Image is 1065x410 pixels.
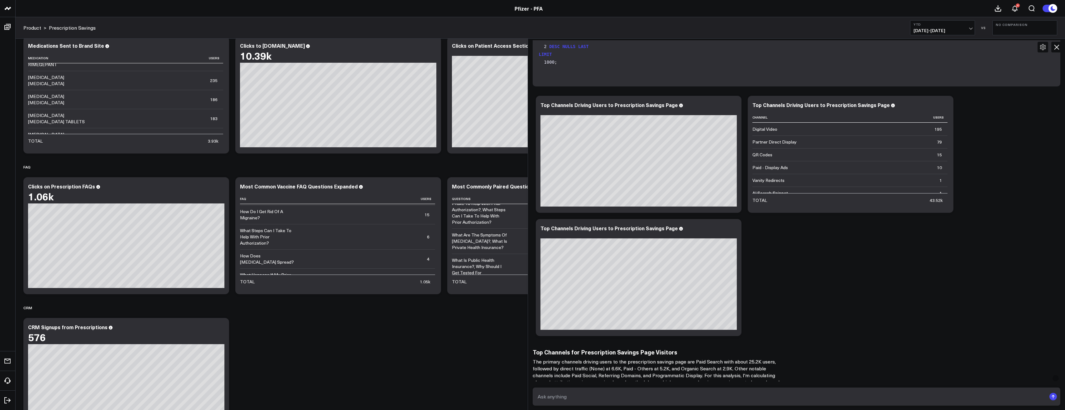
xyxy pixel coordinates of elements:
div: TOTAL [452,279,467,285]
div: 1.06k [28,191,54,202]
div: [MEDICAL_DATA] [MEDICAL_DATA] VAGINAL SYSTEM [28,131,85,150]
div: 195 [934,126,942,132]
div: Most Common Vaccine FAQ Questions Expanded [240,183,358,190]
button: No Comparison [992,20,1057,35]
div: Clicks to [DOMAIN_NAME] [240,42,305,49]
div: 186 [210,96,218,103]
div: TOTAL [240,279,255,285]
div: 10.39k [240,50,271,61]
div: 43.52k [930,197,943,203]
a: Prescription Savings [49,24,96,31]
span: BY [554,36,560,41]
span: [DATE] - [DATE] [914,28,971,33]
div: Clicks on Prescription FAQs [28,183,95,190]
span: LIMIT [539,52,552,57]
div: [MEDICAL_DATA] [MEDICAL_DATA] [28,93,85,106]
h3: Top Channels for Prescription Savings Page Visitors [533,349,782,355]
div: 1.05k [420,279,430,285]
div: Top Channels Driving Users to Prescription Savings Page [540,101,678,108]
span: DESC [549,44,560,49]
div: How Do I Get Rid Of A Migraine? [240,208,297,221]
a: Product [23,24,41,31]
div: 3.93k [208,138,218,144]
div: [MEDICAL_DATA] [MEDICAL_DATA] TABLETS [28,112,85,125]
div: FAQ [23,160,31,174]
th: Users [90,53,223,63]
button: YTD[DATE]-[DATE] [910,20,975,35]
b: YTD [914,22,971,26]
div: 15 [937,152,942,158]
span: 2 [544,44,546,49]
span: 1000 [544,60,554,65]
div: Top Channels Driving Users to Prescription Savings Page [540,225,678,232]
div: CRM Signups from Prescriptions [28,324,108,330]
div: Medications Sent to Brand Site [28,42,104,49]
div: Digital Video [752,126,777,132]
div: 183 [210,115,218,122]
a: Pfizer - PFA [515,5,543,12]
div: 6 [427,234,429,240]
th: Sessions [514,194,647,204]
div: Top Channels Driving Users to Prescription Savings Page [752,101,890,108]
div: QR Codes [752,152,772,158]
div: TOTAL [28,138,43,144]
th: Medication [28,53,90,63]
p: The primary channels driving users to the prescription savings page are Paid Search with about 25... [533,358,782,399]
div: CRM [23,300,32,315]
div: How Does [MEDICAL_DATA] Spread? [240,253,297,265]
div: Vanity Redirects [752,177,784,183]
div: 79 [937,139,942,145]
th: Users [302,194,435,204]
div: 10 [937,164,942,171]
div: Partner Direct Display [752,139,797,145]
th: Channel [752,112,815,123]
b: No Comparison [996,23,1054,27]
div: 4 [427,256,429,262]
div: What Is Public Health Insurance?, Why Should I Get Tested For [MEDICAL_DATA] Or [MEDICAL_DATA]? [452,257,509,288]
th: Questions [452,194,514,204]
th: Users [815,112,947,123]
div: Most Commonly Paired Questions [452,183,535,190]
div: 4 [1016,3,1020,7]
div: 1 [939,177,942,183]
div: What Steps Can I Take To Help With Prior Authorization? [240,227,297,246]
span: NULLS LAST [562,44,588,49]
div: [MEDICAL_DATA] [MEDICAL_DATA] [28,74,85,87]
div: 235 [210,77,218,84]
div: What Happens If My Prior Authorization Request Is Denied? [240,272,297,290]
div: What Are The Symptoms Of [MEDICAL_DATA]?, What Is Private Health Insurance? [452,232,509,251]
div: > [23,24,46,31]
th: Faq [240,194,302,204]
span: ORDER [539,36,552,41]
div: VS [978,26,989,30]
div: 15 [425,212,429,218]
div: AI Search Snippet [752,190,788,196]
div: TOTAL [752,197,767,203]
div: 1 [939,190,942,196]
div: Paid - Display Ads [752,164,788,171]
div: Clicks on Patient Access Section by Content [452,42,560,49]
div: 576 [28,331,46,343]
